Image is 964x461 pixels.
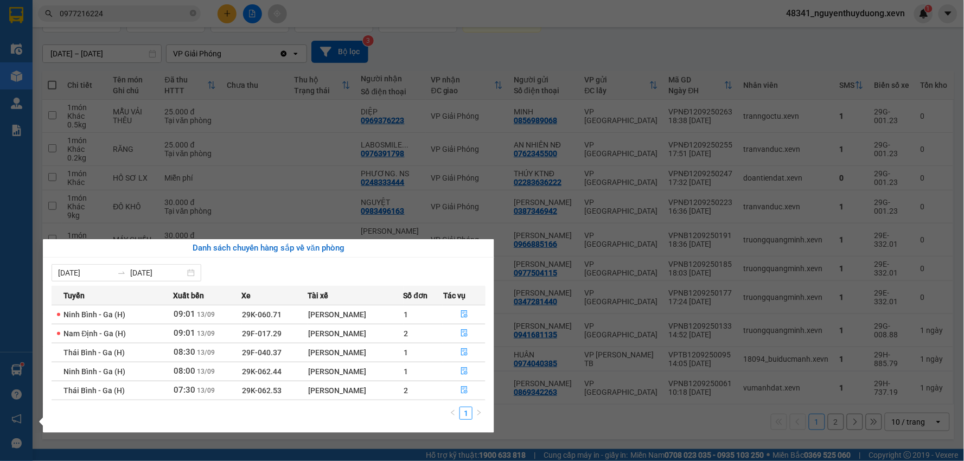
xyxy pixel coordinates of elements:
[473,407,486,420] button: right
[63,290,85,302] span: Tuyến
[242,348,282,357] span: 29F-040.37
[197,330,215,337] span: 13/09
[174,309,195,319] span: 09:01
[459,407,473,420] li: 1
[197,349,215,356] span: 13/09
[308,290,328,302] span: Tài xế
[443,290,465,302] span: Tác vụ
[242,310,282,319] span: 29K-060.71
[460,407,472,419] a: 1
[63,348,125,357] span: Thái Bình - Ga (H)
[461,348,468,357] span: file-done
[308,309,403,321] div: [PERSON_NAME]
[308,385,403,396] div: [PERSON_NAME]
[174,328,195,338] span: 09:01
[173,290,204,302] span: Xuất bến
[63,367,125,376] span: Ninh Bình - Ga (H)
[174,385,195,395] span: 07:30
[242,386,282,395] span: 29K-062.53
[444,382,485,399] button: file-done
[450,409,456,416] span: left
[242,367,282,376] span: 29K-062.44
[308,366,403,377] div: [PERSON_NAME]
[308,328,403,340] div: [PERSON_NAME]
[63,310,125,319] span: Ninh Bình - Ga (H)
[63,329,126,338] span: Nam Định - Ga (H)
[58,267,113,279] input: Từ ngày
[461,310,468,319] span: file-done
[174,347,195,357] span: 08:30
[476,409,482,416] span: right
[197,387,215,394] span: 13/09
[473,407,486,420] li: Next Page
[404,367,408,376] span: 1
[444,325,485,342] button: file-done
[197,311,215,318] span: 13/09
[404,329,408,338] span: 2
[461,329,468,338] span: file-done
[197,368,215,375] span: 13/09
[444,306,485,323] button: file-done
[308,347,403,358] div: [PERSON_NAME]
[174,366,195,376] span: 08:00
[63,386,125,395] span: Thái Bình - Ga (H)
[444,344,485,361] button: file-done
[404,290,428,302] span: Số đơn
[404,386,408,395] span: 2
[444,363,485,380] button: file-done
[404,310,408,319] span: 1
[52,242,486,255] div: Danh sách chuyến hàng sắp về văn phòng
[446,407,459,420] li: Previous Page
[242,290,251,302] span: Xe
[404,348,408,357] span: 1
[461,386,468,395] span: file-done
[461,367,468,376] span: file-done
[117,268,126,277] span: swap-right
[117,268,126,277] span: to
[242,329,282,338] span: 29F-017.29
[130,267,185,279] input: Đến ngày
[446,407,459,420] button: left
